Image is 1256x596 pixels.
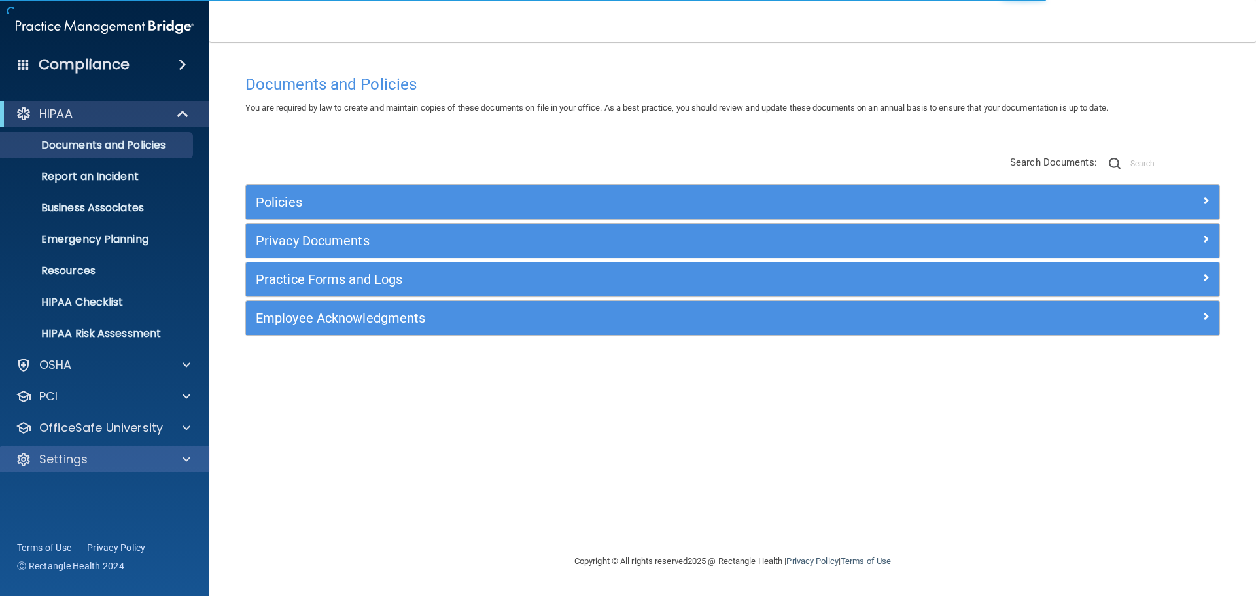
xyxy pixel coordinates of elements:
[17,559,124,572] span: Ⓒ Rectangle Health 2024
[256,272,966,287] h5: Practice Forms and Logs
[39,357,72,373] p: OSHA
[256,195,966,209] h5: Policies
[786,556,838,566] a: Privacy Policy
[39,420,163,436] p: OfficeSafe University
[245,103,1108,113] span: You are required by law to create and maintain copies of these documents on file in your office. ...
[16,451,190,467] a: Settings
[16,357,190,373] a: OSHA
[256,269,1210,290] a: Practice Forms and Logs
[256,311,966,325] h5: Employee Acknowledgments
[16,106,190,122] a: HIPAA
[9,296,187,309] p: HIPAA Checklist
[39,451,88,467] p: Settings
[494,540,971,582] div: Copyright © All rights reserved 2025 @ Rectangle Health | |
[87,541,146,554] a: Privacy Policy
[1130,154,1220,173] input: Search
[245,76,1220,93] h4: Documents and Policies
[256,307,1210,328] a: Employee Acknowledgments
[256,234,966,248] h5: Privacy Documents
[17,541,71,554] a: Terms of Use
[16,14,194,40] img: PMB logo
[9,170,187,183] p: Report an Incident
[39,56,130,74] h4: Compliance
[9,264,187,277] p: Resources
[9,202,187,215] p: Business Associates
[9,139,187,152] p: Documents and Policies
[256,192,1210,213] a: Policies
[841,556,891,566] a: Terms of Use
[1109,158,1121,169] img: ic-search.3b580494.png
[39,106,73,122] p: HIPAA
[256,230,1210,251] a: Privacy Documents
[16,389,190,404] a: PCI
[9,233,187,246] p: Emergency Planning
[9,327,187,340] p: HIPAA Risk Assessment
[39,389,58,404] p: PCI
[16,420,190,436] a: OfficeSafe University
[1010,156,1097,168] span: Search Documents:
